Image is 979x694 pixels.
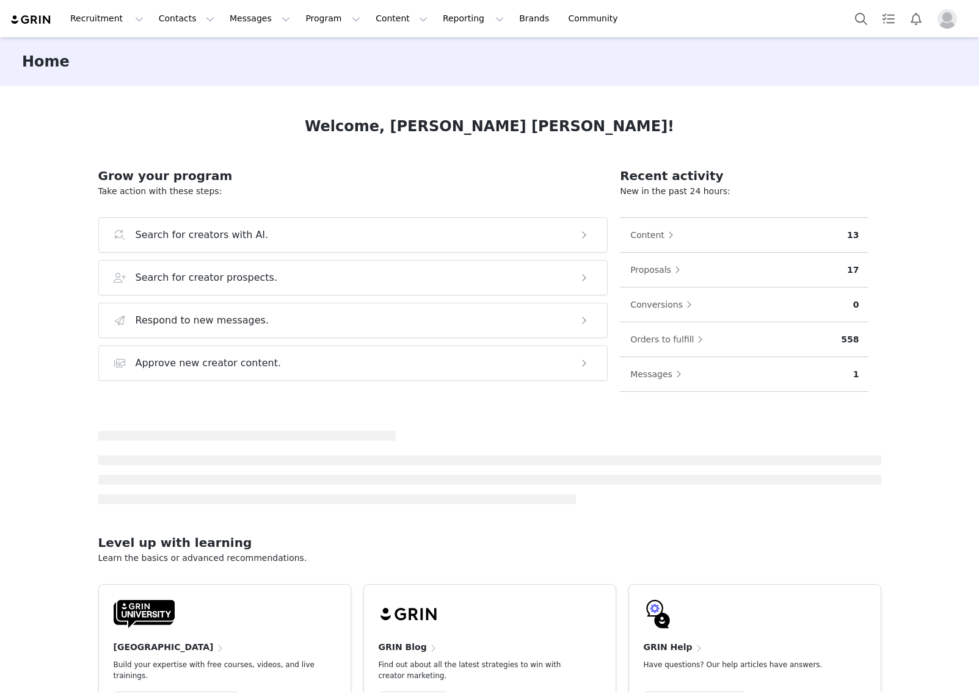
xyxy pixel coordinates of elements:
[63,5,151,32] button: Recruitment
[847,264,859,277] p: 17
[98,345,608,381] button: Approve new creator content.
[630,225,680,245] button: Content
[630,330,709,349] button: Orders to fulfill
[435,5,511,32] button: Reporting
[379,599,440,629] img: grin-logo-black.svg
[98,185,608,198] p: Take action with these steps:
[853,298,859,311] p: 0
[368,5,435,32] button: Content
[305,115,674,137] h1: Welcome, [PERSON_NAME] [PERSON_NAME]!
[620,185,868,198] p: New in the past 24 hours:
[875,5,902,32] a: Tasks
[222,5,297,32] button: Messages
[98,167,608,185] h2: Grow your program
[561,5,631,32] a: Community
[151,5,222,32] button: Contacts
[136,313,269,328] h3: Respond to new messages.
[848,5,875,32] button: Search
[379,659,581,681] p: Find out about all the latest strategies to win with creator marketing.
[630,295,698,314] button: Conversions
[22,51,70,73] h3: Home
[98,260,608,295] button: Search for creator prospects.
[98,552,881,565] p: Learn the basics or advanced recommendations.
[630,364,688,384] button: Messages
[298,5,368,32] button: Program
[98,217,608,253] button: Search for creators with AI.
[136,270,278,285] h3: Search for creator prospects.
[903,5,930,32] button: Notifications
[379,641,427,654] h4: GRIN Blog
[620,167,868,185] h2: Recent activity
[937,9,957,29] img: placeholder-profile.jpg
[114,599,175,629] img: GRIN-University-Logo-Black.svg
[847,229,859,242] p: 13
[98,533,881,552] h2: Level up with learning
[98,303,608,338] button: Respond to new messages.
[114,659,316,681] p: Build your expertise with free courses, videos, and live trainings.
[136,228,269,242] h3: Search for creators with AI.
[644,659,846,670] p: Have questions? Our help articles have answers.
[644,599,673,629] img: GRIN-help-icon.svg
[644,641,693,654] h4: GRIN Help
[136,356,282,370] h3: Approve new creator content.
[853,368,859,381] p: 1
[841,333,859,346] p: 558
[114,641,214,654] h4: [GEOGRAPHIC_DATA]
[512,5,560,32] a: Brands
[930,9,969,29] button: Profile
[10,14,53,26] img: grin logo
[630,260,686,280] button: Proposals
